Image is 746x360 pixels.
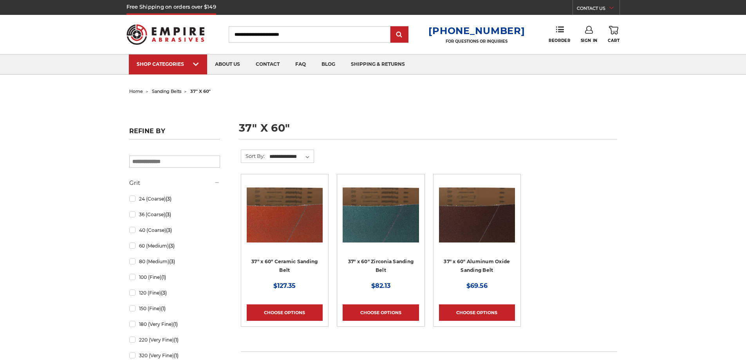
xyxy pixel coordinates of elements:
[129,302,220,315] a: 150 (Fine)(1)
[428,25,525,36] a: [PHONE_NUMBER]
[129,127,220,139] h5: Refine by
[129,223,220,237] a: 40 (Coarse)(3)
[126,19,205,50] img: Empire Abrasives
[129,192,220,206] a: 24 (Coarse)(3)
[247,180,323,280] a: 37" x 60" Ceramic Sanding Belt
[137,61,199,67] div: SHOP CATEGORIES
[343,180,419,242] img: 37" x 60" Zirconia Sanding Belt
[428,39,525,44] p: FOR QUESTIONS OR INQUIRIES
[129,317,220,331] a: 180 (Very Fine)(1)
[577,4,620,15] a: CONTACT US
[166,196,172,202] span: (3)
[392,27,407,43] input: Submit
[343,304,419,321] a: Choose Options
[129,270,220,284] a: 100 (Fine)(1)
[248,54,287,74] a: contact
[165,212,171,217] span: (3)
[287,54,314,74] a: faq
[129,89,143,94] a: home
[169,243,175,249] span: (3)
[152,89,181,94] a: sanding belts
[549,26,570,43] a: Reorder
[466,282,488,289] span: $69.56
[608,26,620,43] a: Cart
[608,38,620,43] span: Cart
[247,180,323,242] img: 37" x 60" Ceramic Sanding Belt
[173,321,178,327] span: (1)
[129,333,220,347] a: 220 (Very Fine)(1)
[314,54,343,74] a: blog
[129,178,220,188] h5: Grit
[161,306,166,311] span: (1)
[268,151,314,163] select: Sort By:
[371,282,390,289] span: $82.13
[581,38,598,43] span: Sign In
[439,180,515,242] img: 37" x 60" Aluminum Oxide Sanding Belt
[174,337,179,343] span: (1)
[169,259,175,264] span: (3)
[161,290,167,296] span: (3)
[129,239,220,253] a: 60 (Medium)(3)
[190,89,211,94] span: 37" x 60"
[166,227,172,233] span: (3)
[129,286,220,300] a: 120 (Fine)(3)
[343,54,413,74] a: shipping & returns
[174,353,179,358] span: (1)
[439,180,515,280] a: 37" x 60" Aluminum Oxide Sanding Belt
[207,54,248,74] a: about us
[439,304,515,321] a: Choose Options
[239,123,617,139] h1: 37" x 60"
[343,180,419,280] a: 37" x 60" Zirconia Sanding Belt
[273,282,296,289] span: $127.35
[161,274,166,280] span: (1)
[241,150,265,162] label: Sort By:
[129,208,220,221] a: 36 (Coarse)(3)
[549,38,570,43] span: Reorder
[247,304,323,321] a: Choose Options
[129,255,220,268] a: 80 (Medium)(3)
